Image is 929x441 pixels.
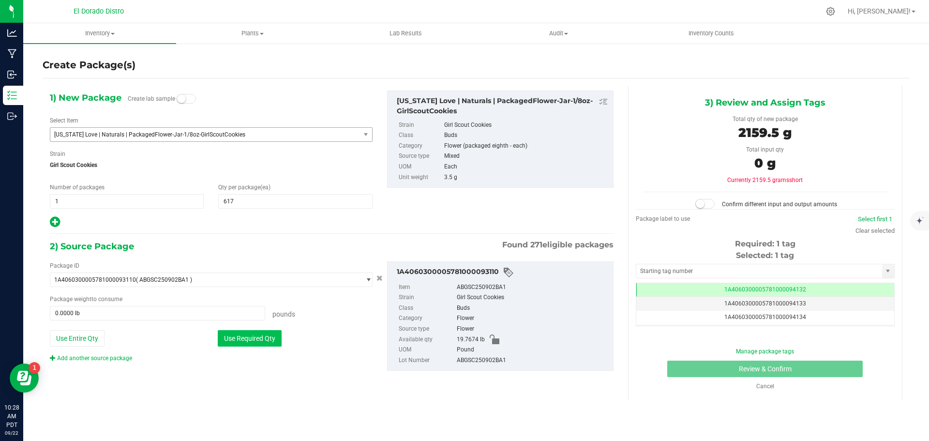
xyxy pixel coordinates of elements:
button: Use Required Qty [218,330,282,347]
h4: Create Package(s) [43,58,135,72]
label: UOM [399,345,455,355]
a: Cancel [756,383,774,390]
span: Found eligible packages [502,239,614,251]
label: Source type [399,324,455,335]
p: 10:28 AM PDT [4,403,19,429]
span: Currently 2159.5 grams [727,177,803,183]
inline-svg: Manufacturing [7,49,17,59]
span: Add new output [50,221,60,228]
span: Plants [177,29,329,38]
span: Package ID [50,262,79,269]
label: Source type [399,151,442,162]
span: 271 [530,240,542,249]
span: select [882,264,894,278]
a: Plants [176,23,329,44]
a: Audit [482,23,635,44]
span: Lab Results [376,29,435,38]
input: Starting tag number [636,264,882,278]
inline-svg: Outbound [7,111,17,121]
button: Cancel button [374,272,386,286]
input: 1 [50,195,203,208]
label: UOM [399,162,442,172]
inline-svg: Inventory [7,91,17,100]
div: 3.5 g [444,172,608,183]
span: 1A4060300005781000094134 [724,314,806,320]
span: Confirm different input and output amounts [722,201,837,208]
a: Manage package tags [736,348,794,355]
span: 19.7674 lb [457,335,485,345]
span: El Dorado Distro [74,7,124,15]
div: Flower [457,324,608,335]
div: 1A4060300005781000093110 [397,267,608,278]
span: [US_STATE] Love | Naturals | PackagedFlower-Jar-1/8oz-GirlScoutCookies [54,131,344,138]
span: 1A4060300005781000093110 [54,276,136,283]
div: Flower [457,313,608,324]
button: Review & Confirm [667,361,863,377]
label: Unit weight [399,172,442,183]
span: Pounds [272,310,295,318]
a: Inventory [23,23,176,44]
div: Girl Scout Cookies [457,292,608,303]
span: select [360,273,372,287]
span: Number of packages [50,184,105,191]
div: Manage settings [824,7,837,16]
label: Available qty [399,335,455,345]
label: Strain [399,292,455,303]
iframe: Resource center unread badge [29,362,40,374]
iframe: Resource center [10,364,39,393]
label: Item [399,282,455,293]
span: Inventory Counts [675,29,747,38]
span: 1A4060300005781000094132 [724,286,806,293]
span: Selected: 1 tag [736,251,794,260]
inline-svg: Inbound [7,70,17,79]
span: Package label to use [636,215,690,222]
span: 2) Source Package [50,239,134,254]
span: Total qty of new package [733,116,798,122]
input: 617 [219,195,372,208]
label: Lot Number [399,355,455,366]
span: ( ABGSC250902BA1 ) [136,276,192,283]
span: (ea) [260,184,270,191]
label: Class [399,130,442,141]
div: California Love | Naturals | PackagedFlower-Jar-1/8oz-GirlScoutCookies [397,96,608,116]
div: Mixed [444,151,608,162]
button: Use Entire Qty [50,330,105,347]
span: Qty per package [218,184,270,191]
label: Create lab sample [128,91,175,106]
div: ABGSC250902BA1 [457,355,608,366]
div: Girl Scout Cookies [444,120,608,131]
input: 0.0000 lb [50,306,265,320]
inline-svg: Analytics [7,28,17,38]
label: Category [399,313,455,324]
span: 2159.5 g [738,125,792,140]
label: Category [399,141,442,152]
a: Clear selected [855,227,895,234]
a: Lab Results [329,23,482,44]
label: Strain [50,150,65,158]
span: weight [74,296,91,303]
div: Each [444,162,608,172]
span: 3) Review and Assign Tags [705,95,825,110]
div: Pound [457,345,608,355]
div: ABGSC250902BA1 [457,282,608,293]
span: 1) New Package [50,91,121,105]
p: 09/22 [4,429,19,437]
span: 1A4060300005781000094133 [724,300,806,307]
span: Inventory [23,29,176,38]
label: Class [399,303,455,314]
span: Girl Scout Cookies [50,158,373,172]
span: Audit [482,29,634,38]
span: short [789,177,803,183]
span: Hi, [PERSON_NAME]! [848,7,911,15]
span: 0 g [754,155,776,171]
div: Flower (packaged eighth - each) [444,141,608,152]
span: Package to consume [50,296,122,303]
span: Required: 1 tag [735,239,795,248]
a: Inventory Counts [635,23,788,44]
span: Total input qty [746,146,784,153]
div: Buds [444,130,608,141]
div: Buds [457,303,608,314]
span: select [360,128,372,141]
label: Strain [399,120,442,131]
